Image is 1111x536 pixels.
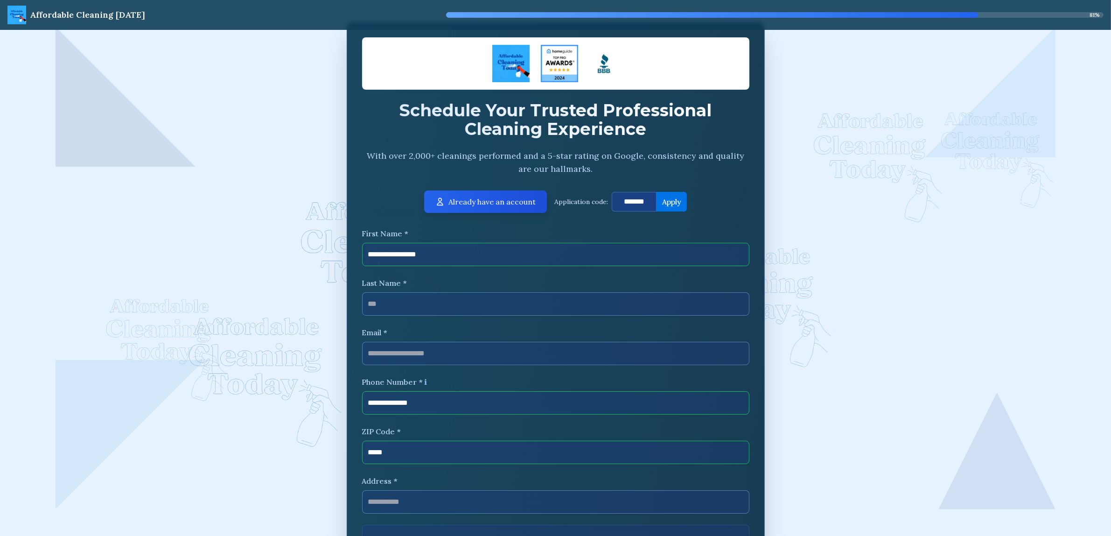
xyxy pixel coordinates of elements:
h2: Schedule Your Trusted Professional Cleaning Experience [362,101,749,138]
button: Already have an account [424,190,547,213]
p: Application code: [554,197,608,206]
img: ACT Logo [7,6,26,24]
label: Phone Number * [362,376,427,388]
label: Email * [362,327,749,338]
img: Four Seasons Cleaning [541,45,578,82]
label: First Name * [362,228,749,239]
span: 81 % [1090,11,1100,19]
div: Phone Number *ℹ [362,376,427,389]
span: ℹ [425,377,427,387]
img: Logo Square [586,45,623,82]
label: Last Name * [362,277,749,289]
button: Apply [657,192,687,212]
div: Affordable Cleaning [DATE] [30,8,145,21]
img: ACT Logo [492,45,530,82]
label: ZIP Code * [362,426,749,437]
p: With over 2,000+ cleanings performed and a 5-star rating on Google, consistency and quality are o... [362,149,749,176]
label: Address * [362,475,749,487]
